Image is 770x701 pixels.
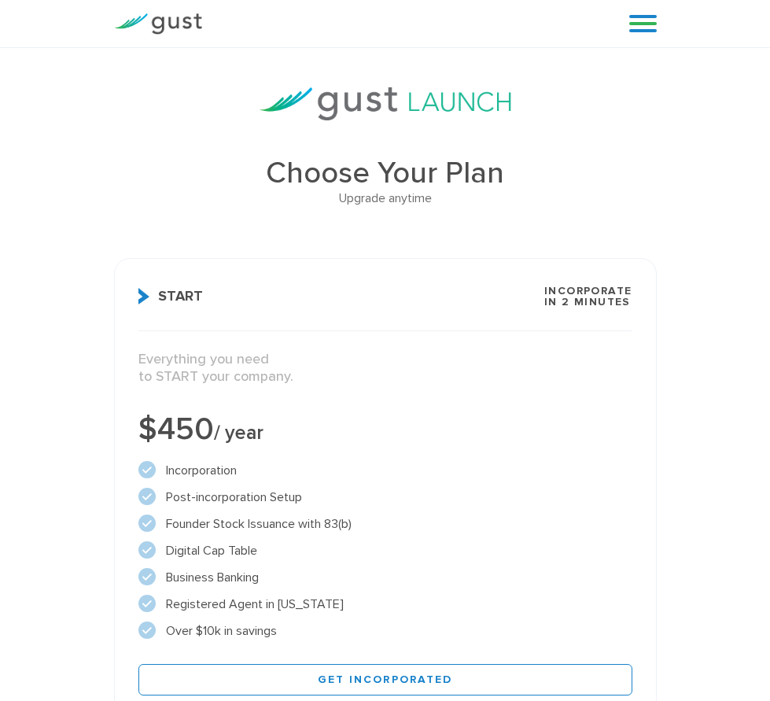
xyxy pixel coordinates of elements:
h1: Choose Your Plan [114,158,657,188]
span: Incorporate in 2 Minutes [544,286,632,308]
div: $450 [138,414,632,445]
div: Upgrade anytime [114,188,657,208]
img: gust-launch-logos.svg [260,87,511,120]
li: Digital Cap Table [138,541,632,560]
img: Start Icon X2 [138,288,150,304]
li: Post-incorporation Setup [138,488,632,507]
span: Start [138,288,203,304]
li: Over $10k in savings [138,622,632,640]
img: Gust Logo [114,13,202,35]
li: Founder Stock Issuance with 83(b) [138,515,632,533]
li: Registered Agent in [US_STATE] [138,595,632,614]
li: Business Banking [138,568,632,587]
a: Get Incorporated [138,664,632,695]
span: / year [214,421,263,445]
li: Incorporation [138,461,632,480]
p: Everything you need to START your company. [138,351,632,386]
